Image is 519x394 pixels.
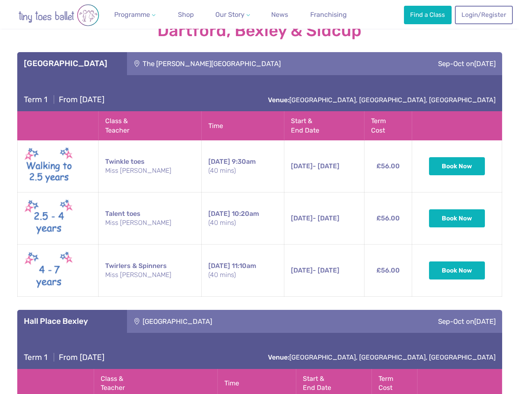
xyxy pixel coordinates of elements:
[99,112,202,140] th: Class & Teacher
[291,214,339,222] span: - [DATE]
[49,353,59,362] span: |
[429,261,485,279] button: Book Now
[208,166,278,175] small: (40 mins)
[455,6,512,24] a: Login/Register
[291,266,339,274] span: - [DATE]
[404,6,452,24] a: Find a Class
[284,112,364,140] th: Start & End Date
[201,192,284,245] td: 10:20am
[24,353,104,362] h4: From [DATE]
[271,11,288,18] span: News
[212,7,253,23] a: Our Story
[364,192,412,245] td: £56.00
[208,262,230,270] span: [DATE]
[339,310,502,333] div: Sep-Oct on
[291,266,313,274] span: [DATE]
[268,96,496,104] a: Venue:[GEOGRAPHIC_DATA], [GEOGRAPHIC_DATA], [GEOGRAPHIC_DATA]
[208,270,278,279] small: (40 mins)
[364,245,412,297] td: £56.00
[208,218,278,227] small: (40 mins)
[215,11,245,18] span: Our Story
[24,95,104,105] h4: From [DATE]
[99,140,202,192] td: Twinkle toes
[99,192,202,245] td: Talent toes
[364,140,412,192] td: £56.00
[9,4,108,26] img: tiny toes ballet
[24,353,47,362] span: Term 1
[268,96,289,104] strong: Venue:
[105,218,195,227] small: Miss [PERSON_NAME]
[268,7,291,23] a: News
[114,11,150,18] span: Programme
[105,166,195,175] small: Miss [PERSON_NAME]
[310,11,347,18] span: Franchising
[24,59,120,69] h3: [GEOGRAPHIC_DATA]
[474,60,496,68] span: [DATE]
[208,210,230,218] span: [DATE]
[429,209,485,227] button: Book Now
[429,157,485,175] button: Book Now
[268,353,289,361] strong: Venue:
[24,95,47,104] span: Term 1
[291,214,313,222] span: [DATE]
[105,270,195,279] small: Miss [PERSON_NAME]
[99,245,202,297] td: Twirlers & Spinners
[291,162,339,170] span: - [DATE]
[17,22,502,40] strong: Dartford, Bexley & Sidcup
[175,7,197,23] a: Shop
[307,7,350,23] a: Franchising
[201,112,284,140] th: Time
[291,162,313,170] span: [DATE]
[201,245,284,297] td: 11:10am
[24,145,74,187] img: Walking to Twinkle New (May 2025)
[24,197,74,239] img: Talent toes New (May 2025)
[208,158,230,165] span: [DATE]
[49,95,59,104] span: |
[127,310,339,333] div: [GEOGRAPHIC_DATA]
[178,11,194,18] span: Shop
[111,7,159,23] a: Programme
[24,316,120,326] h3: Hall Place Bexley
[364,112,412,140] th: Term Cost
[127,52,388,75] div: The [PERSON_NAME][GEOGRAPHIC_DATA]
[387,52,502,75] div: Sep-Oct on
[201,140,284,192] td: 9:30am
[268,353,496,361] a: Venue:[GEOGRAPHIC_DATA], [GEOGRAPHIC_DATA], [GEOGRAPHIC_DATA]
[24,250,74,291] img: Twirlers & Spinners New (May 2025)
[474,317,496,325] span: [DATE]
